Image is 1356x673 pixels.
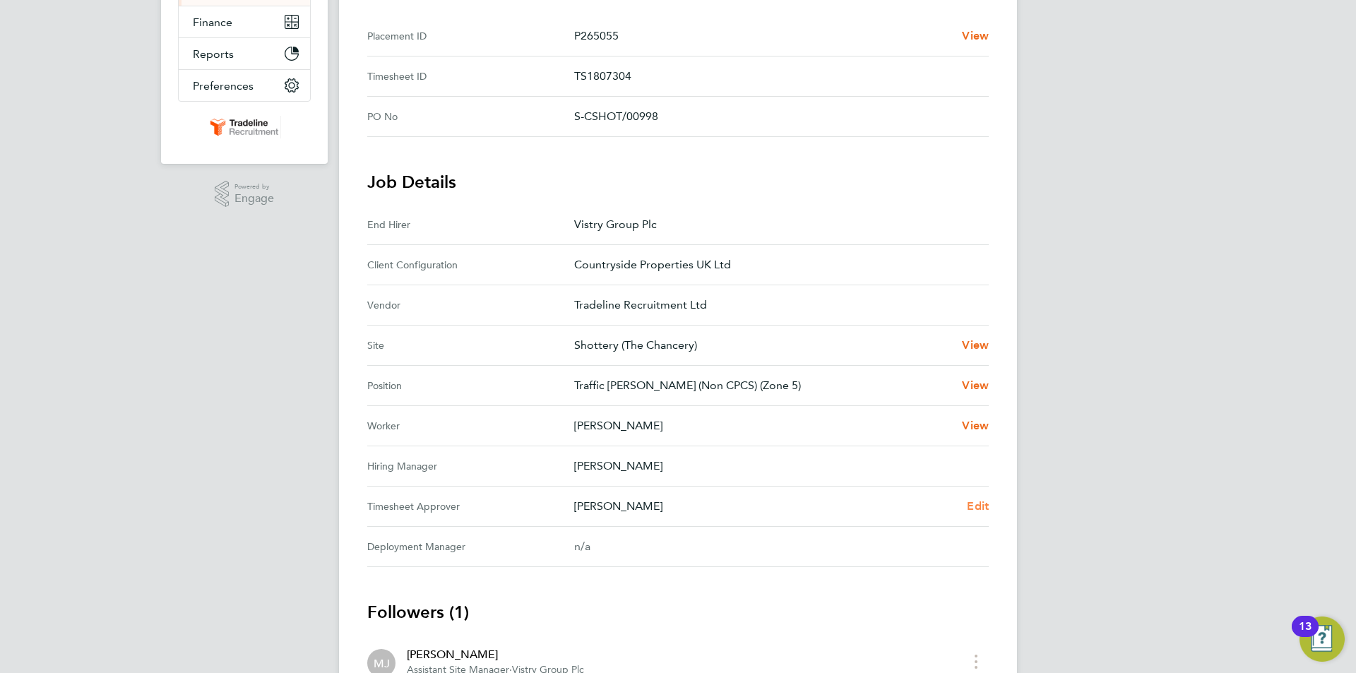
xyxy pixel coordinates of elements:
span: View [962,419,989,432]
p: Countryside Properties UK Ltd [574,256,977,273]
a: View [962,337,989,354]
div: Worker [367,417,574,434]
div: Position [367,377,574,394]
p: P265055 [574,28,951,44]
span: View [962,338,989,352]
button: Preferences [179,70,310,101]
div: 13 [1299,626,1312,645]
div: Site [367,337,574,354]
p: Tradeline Recruitment Ltd [574,297,977,314]
span: View [962,29,989,42]
div: Timesheet Approver [367,498,574,515]
span: Finance [193,16,232,29]
div: [PERSON_NAME] [407,646,584,663]
p: Vistry Group Plc [574,216,977,233]
span: Preferences [193,79,254,93]
a: View [962,417,989,434]
h3: Job Details [367,171,989,193]
div: Client Configuration [367,256,574,273]
div: Placement ID [367,28,574,44]
div: Vendor [367,297,574,314]
p: [PERSON_NAME] [574,417,951,434]
button: Reports [179,38,310,69]
p: Traffic [PERSON_NAME] (Non CPCS) (Zone 5) [574,377,951,394]
span: Engage [234,193,274,205]
p: [PERSON_NAME] [574,498,956,515]
div: Deployment Manager [367,538,574,555]
p: TS1807304 [574,68,977,85]
p: [PERSON_NAME] [574,458,977,475]
button: Finance [179,6,310,37]
span: Reports [193,47,234,61]
div: n/a [574,538,966,555]
div: Hiring Manager [367,458,574,475]
button: timesheet menu [963,650,989,672]
button: Open Resource Center, 13 new notifications [1299,617,1345,662]
h3: Followers (1) [367,601,989,624]
a: Edit [967,498,989,515]
span: MJ [374,655,390,671]
div: End Hirer [367,216,574,233]
a: Go to home page [178,116,311,138]
span: View [962,379,989,392]
p: S-CSHOT/00998 [574,108,977,125]
span: Powered by [234,181,274,193]
a: Powered byEngage [215,181,275,208]
div: PO No [367,108,574,125]
a: View [962,28,989,44]
img: tradelinerecruitment-logo-retina.png [208,116,281,138]
span: Edit [967,499,989,513]
p: Shottery (The Chancery) [574,337,951,354]
div: Timesheet ID [367,68,574,85]
a: View [962,377,989,394]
